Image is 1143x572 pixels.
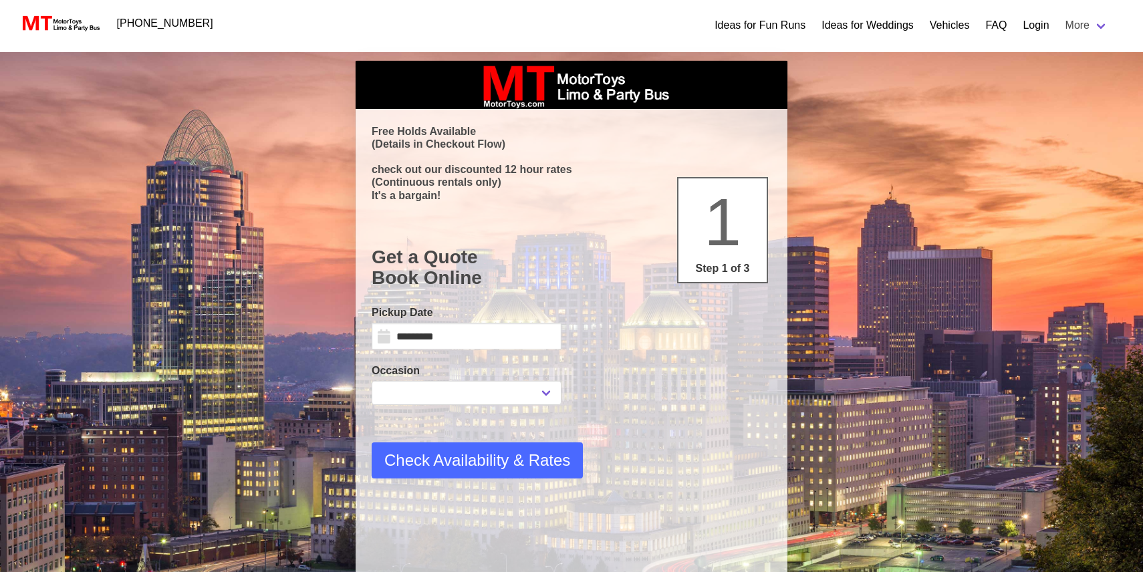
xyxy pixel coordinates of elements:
a: More [1057,12,1116,39]
span: 1 [704,184,741,259]
span: Check Availability & Rates [384,448,570,472]
p: (Continuous rentals only) [372,176,771,188]
img: box_logo_brand.jpeg [471,61,672,109]
p: Free Holds Available [372,125,771,138]
p: check out our discounted 12 hour rates [372,163,771,176]
h1: Get a Quote Book Online [372,247,771,289]
a: [PHONE_NUMBER] [109,10,221,37]
p: It's a bargain! [372,189,771,202]
a: Ideas for Weddings [821,17,914,33]
a: Ideas for Fun Runs [715,17,805,33]
img: MotorToys Logo [19,14,101,33]
p: (Details in Checkout Flow) [372,138,771,150]
a: Vehicles [930,17,970,33]
label: Occasion [372,363,561,379]
label: Pickup Date [372,305,561,321]
a: Login [1023,17,1049,33]
p: Step 1 of 3 [684,261,761,277]
a: FAQ [985,17,1007,33]
button: Check Availability & Rates [372,442,583,478]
